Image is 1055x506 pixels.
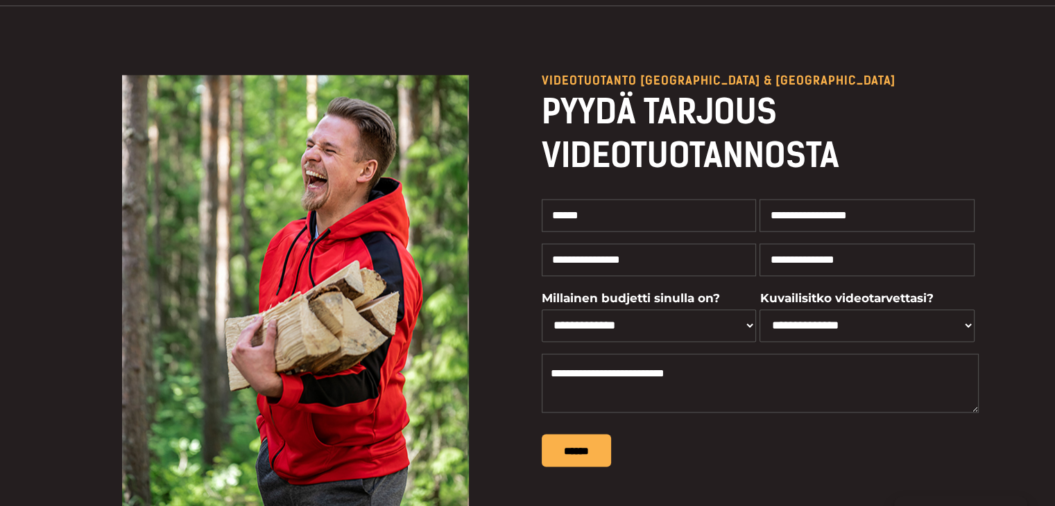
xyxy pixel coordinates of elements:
span: Kuvailisitko videotarvettasi? [760,291,933,305]
h2: PYYDÄ TARJOUS VIDEOTUOTANNOSTA [542,90,979,177]
p: VIDEOTUOTANTO [GEOGRAPHIC_DATA] & [GEOGRAPHIC_DATA] [542,75,979,87]
span: Millainen budjetti sinulla on? [542,291,720,305]
form: Yhteydenottolomake [542,199,979,466]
